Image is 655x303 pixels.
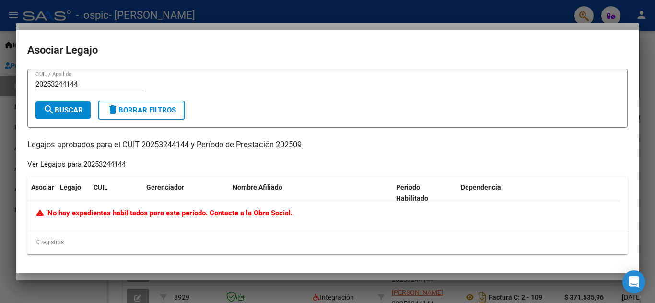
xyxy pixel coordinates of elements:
span: Legajo [60,183,81,191]
span: Buscar [43,106,83,114]
button: Borrar Filtros [98,101,185,120]
datatable-header-cell: Legajo [56,177,90,209]
mat-icon: search [43,104,55,115]
span: Periodo Habilitado [396,183,428,202]
span: Nombre Afiliado [233,183,282,191]
span: Borrar Filtros [107,106,176,114]
mat-icon: delete [107,104,118,115]
datatable-header-cell: Nombre Afiliado [229,177,392,209]
datatable-header-cell: Asociar [27,177,56,209]
span: Gerenciador [146,183,184,191]
datatable-header-cell: Periodo Habilitado [392,177,457,209]
span: CUIL [94,183,108,191]
span: No hay expedientes habilitados para este período. Contacte a la Obra Social. [36,209,292,217]
p: Legajos aprobados para el CUIT 20253244144 y Período de Prestación 202509 [27,139,628,151]
datatable-header-cell: CUIL [90,177,142,209]
div: Open Intercom Messenger [622,270,645,293]
h2: Asociar Legajo [27,41,628,59]
span: Dependencia [461,183,501,191]
div: 0 registros [27,230,628,254]
div: Ver Legajos para 20253244144 [27,159,126,170]
span: Asociar [31,183,54,191]
datatable-header-cell: Gerenciador [142,177,229,209]
button: Buscar [35,101,91,119]
datatable-header-cell: Dependencia [457,177,620,209]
